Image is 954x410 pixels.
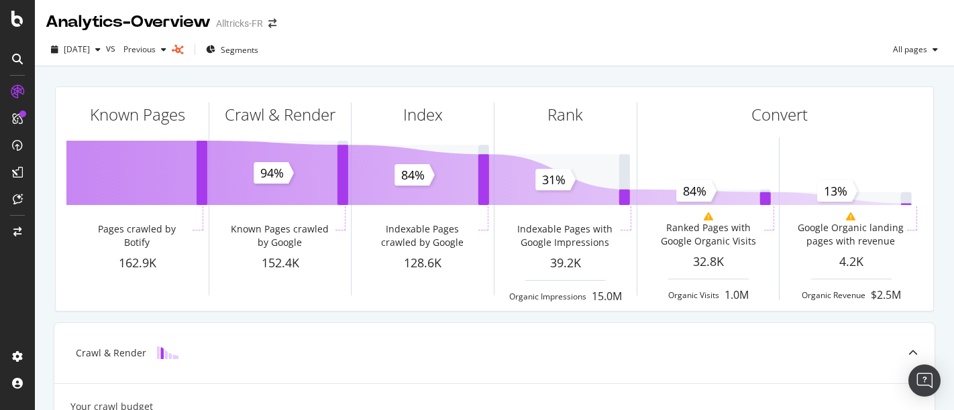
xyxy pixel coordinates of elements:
img: block-icon [157,346,178,359]
div: 15.0M [592,289,622,304]
div: Indexable Pages crawled by Google [370,222,476,249]
div: Known Pages [90,103,185,126]
span: 2025 Oct. 6th [64,44,90,55]
div: Organic Impressions [509,291,586,302]
div: 162.9K [66,255,209,272]
div: 152.4K [209,255,352,272]
div: Crawl & Render [225,103,335,126]
div: arrow-right-arrow-left [268,19,276,28]
div: Known Pages crawled by Google [227,222,333,249]
div: Crawl & Render [76,346,146,360]
div: Rank [547,103,583,126]
span: Segments [221,44,258,56]
button: Previous [118,39,172,60]
span: All pages [888,44,927,55]
div: Analytics - Overview [46,11,211,33]
div: 39.2K [494,255,637,272]
button: Segments [201,39,264,60]
div: Open Intercom Messenger [908,364,941,397]
div: Alltricks-FR [216,17,263,30]
button: [DATE] [46,39,106,60]
div: 128.6K [352,255,494,272]
button: All pages [888,39,943,60]
div: Pages crawled by Botify [84,222,190,249]
div: Indexable Pages with Google Impressions [512,222,618,249]
span: Previous [118,44,156,55]
span: vs [106,42,118,55]
div: Index [403,103,443,126]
